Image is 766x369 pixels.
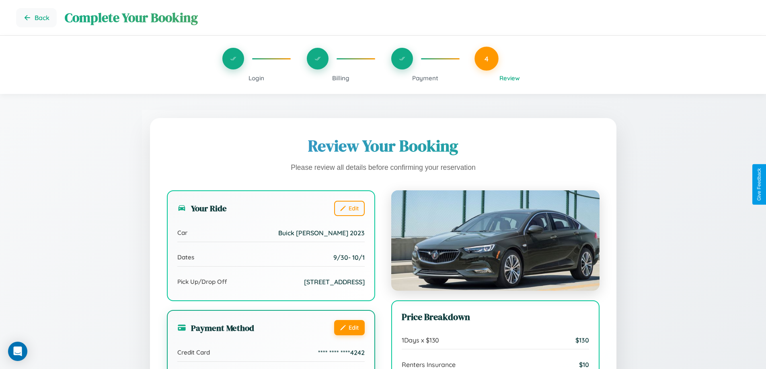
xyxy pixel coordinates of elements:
[177,349,210,356] span: Credit Card
[402,336,439,344] span: 1 Days x $ 130
[391,190,600,291] img: Buick Cascada
[756,168,762,201] div: Give Feedback
[402,311,589,323] h3: Price Breakdown
[65,9,750,27] h1: Complete Your Booking
[8,342,27,361] div: Open Intercom Messenger
[334,320,365,335] button: Edit
[177,322,254,334] h3: Payment Method
[177,253,194,261] span: Dates
[304,278,365,286] span: [STREET_ADDRESS]
[579,361,589,369] span: $ 10
[16,8,57,27] button: Go back
[167,135,600,157] h1: Review Your Booking
[334,201,365,216] button: Edit
[248,74,264,82] span: Login
[177,278,227,285] span: Pick Up/Drop Off
[485,54,489,63] span: 4
[499,74,520,82] span: Review
[278,229,365,237] span: Buick [PERSON_NAME] 2023
[177,229,187,236] span: Car
[575,336,589,344] span: $ 130
[177,202,227,214] h3: Your Ride
[332,74,349,82] span: Billing
[412,74,438,82] span: Payment
[402,361,456,369] span: Renters Insurance
[333,253,365,261] span: 9 / 30 - 10 / 1
[167,161,600,174] p: Please review all details before confirming your reservation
